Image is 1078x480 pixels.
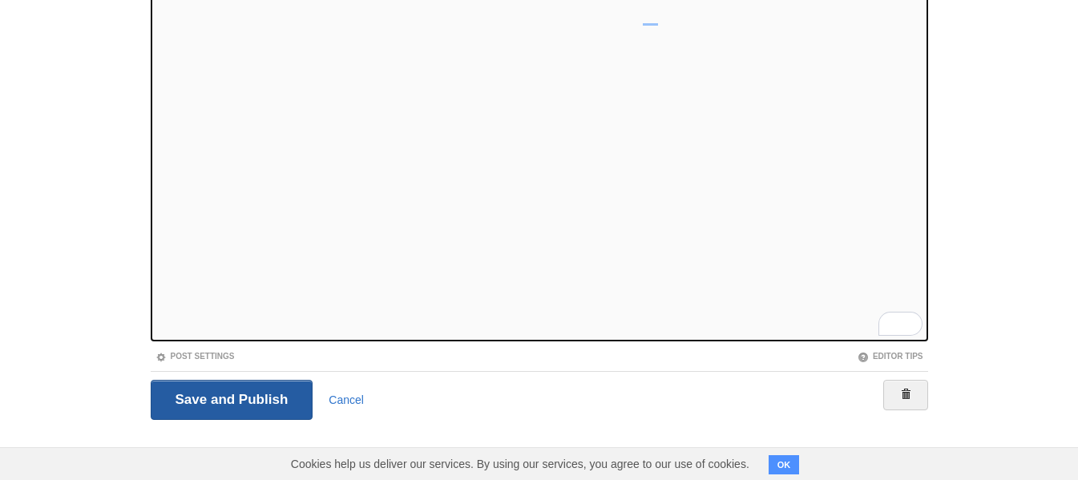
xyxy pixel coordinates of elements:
a: Editor Tips [858,352,923,361]
a: Post Settings [155,352,235,361]
button: OK [769,455,800,474]
input: Save and Publish [151,380,313,420]
a: Cancel [329,393,364,406]
span: Cookies help us deliver our services. By using our services, you agree to our use of cookies. [275,448,765,480]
